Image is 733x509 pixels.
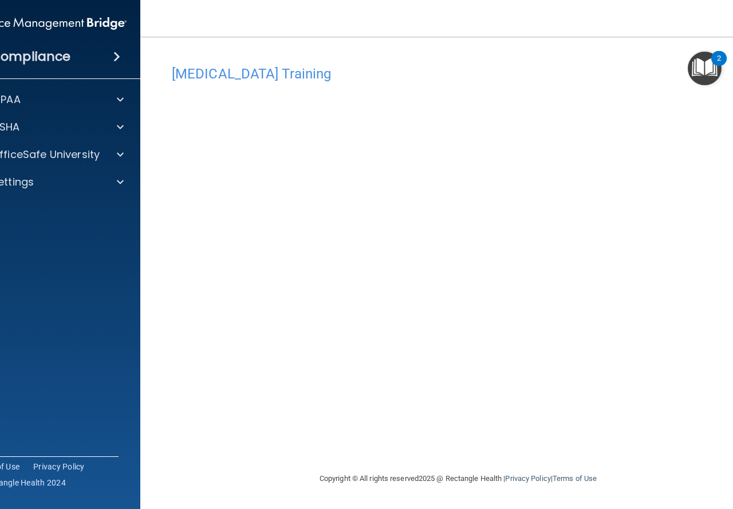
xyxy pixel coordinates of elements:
a: Terms of Use [553,474,597,483]
a: Privacy Policy [505,474,550,483]
div: Copyright © All rights reserved 2025 @ Rectangle Health | | [249,460,667,497]
div: 2 [717,58,721,73]
a: Privacy Policy [33,461,85,472]
button: Open Resource Center, 2 new notifications [688,52,722,85]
